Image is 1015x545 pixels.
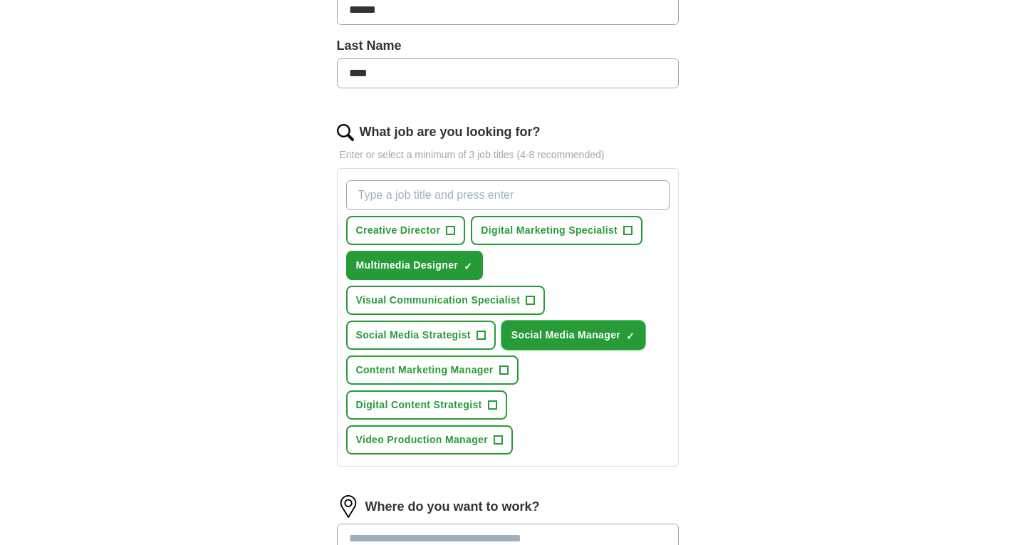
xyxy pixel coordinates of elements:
span: Visual Communication Specialist [356,293,521,308]
span: Digital Content Strategist [356,398,482,412]
button: Creative Director [346,216,466,245]
span: Video Production Manager [356,432,489,447]
span: ✓ [464,261,472,272]
span: Social Media Manager [511,328,620,343]
button: Social Media Manager✓ [501,321,645,350]
p: Enter or select a minimum of 3 job titles (4-8 recommended) [337,147,679,162]
button: Multimedia Designer✓ [346,251,484,280]
button: Visual Communication Specialist [346,286,546,315]
img: search.png [337,124,354,141]
label: Where do you want to work? [365,497,540,517]
span: Creative Director [356,223,441,238]
span: Social Media Strategist [356,328,471,343]
input: Type a job title and press enter [346,180,670,210]
span: Content Marketing Manager [356,363,494,378]
button: Social Media Strategist [346,321,496,350]
button: Video Production Manager [346,425,514,455]
span: Digital Marketing Specialist [481,223,618,238]
button: Content Marketing Manager [346,355,519,385]
img: location.png [337,495,360,518]
span: Multimedia Designer [356,258,459,273]
label: What job are you looking for? [360,123,541,142]
span: ✓ [626,331,635,342]
button: Digital Marketing Specialist [471,216,642,245]
button: Digital Content Strategist [346,390,507,420]
label: Last Name [337,36,679,56]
